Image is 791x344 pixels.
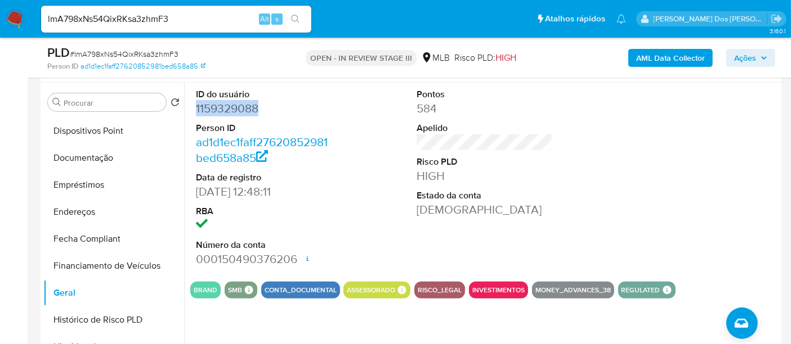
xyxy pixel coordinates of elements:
b: Person ID [47,61,78,71]
a: Notificações [616,14,626,24]
button: Procurar [52,98,61,107]
a: ad1d1ec1faff27620852981bed658a85 [81,61,205,71]
b: PLD [47,43,70,61]
dt: Risco PLD [417,156,553,168]
dt: ID do usuário [196,88,332,101]
button: Endereços [43,198,184,225]
dd: HIGH [417,168,553,184]
span: # lmA798xNs54QixRKsa3zhmF3 [70,48,178,60]
button: Documentação [43,144,184,171]
b: AML Data Collector [636,49,705,67]
button: Fecha Compliant [43,225,184,252]
dd: [DEMOGRAPHIC_DATA] [417,202,553,218]
dt: Número da conta [196,239,332,251]
dt: Pontos [417,88,553,101]
button: Retornar ao pedido padrão [171,98,180,110]
a: ad1d1ec1faff27620852981bed658a85 [196,134,328,166]
span: Atalhos rápidos [545,13,605,25]
dd: 584 [417,101,553,116]
button: Dispositivos Point [43,117,184,144]
span: Ações [734,49,756,67]
button: Ações [726,49,775,67]
a: Sair [771,13,783,25]
dd: [DATE] 12:48:11 [196,184,332,200]
span: Risco PLD: [454,52,516,64]
dd: 000150490376206 [196,251,332,267]
div: MLB [421,52,450,64]
span: Alt [260,13,269,24]
dt: Estado da conta [417,189,553,202]
button: Histórico de Risco PLD [43,306,184,333]
span: HIGH [495,51,516,64]
button: Geral [43,279,184,306]
button: search-icon [284,11,307,27]
p: renato.lopes@mercadopago.com.br [654,13,767,24]
dt: Person ID [196,122,332,134]
span: 3.160.1 [770,26,785,35]
input: Pesquise usuários ou casos... [41,12,311,26]
dd: 1159329088 [196,101,332,116]
dt: Apelido [417,122,553,134]
dt: RBA [196,205,332,218]
button: Empréstimos [43,171,184,198]
span: s [275,13,279,24]
button: AML Data Collector [628,49,713,67]
dt: Data de registro [196,171,332,184]
p: OPEN - IN REVIEW STAGE III [306,50,417,66]
input: Procurar [64,98,162,108]
button: Financiamento de Veículos [43,252,184,279]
